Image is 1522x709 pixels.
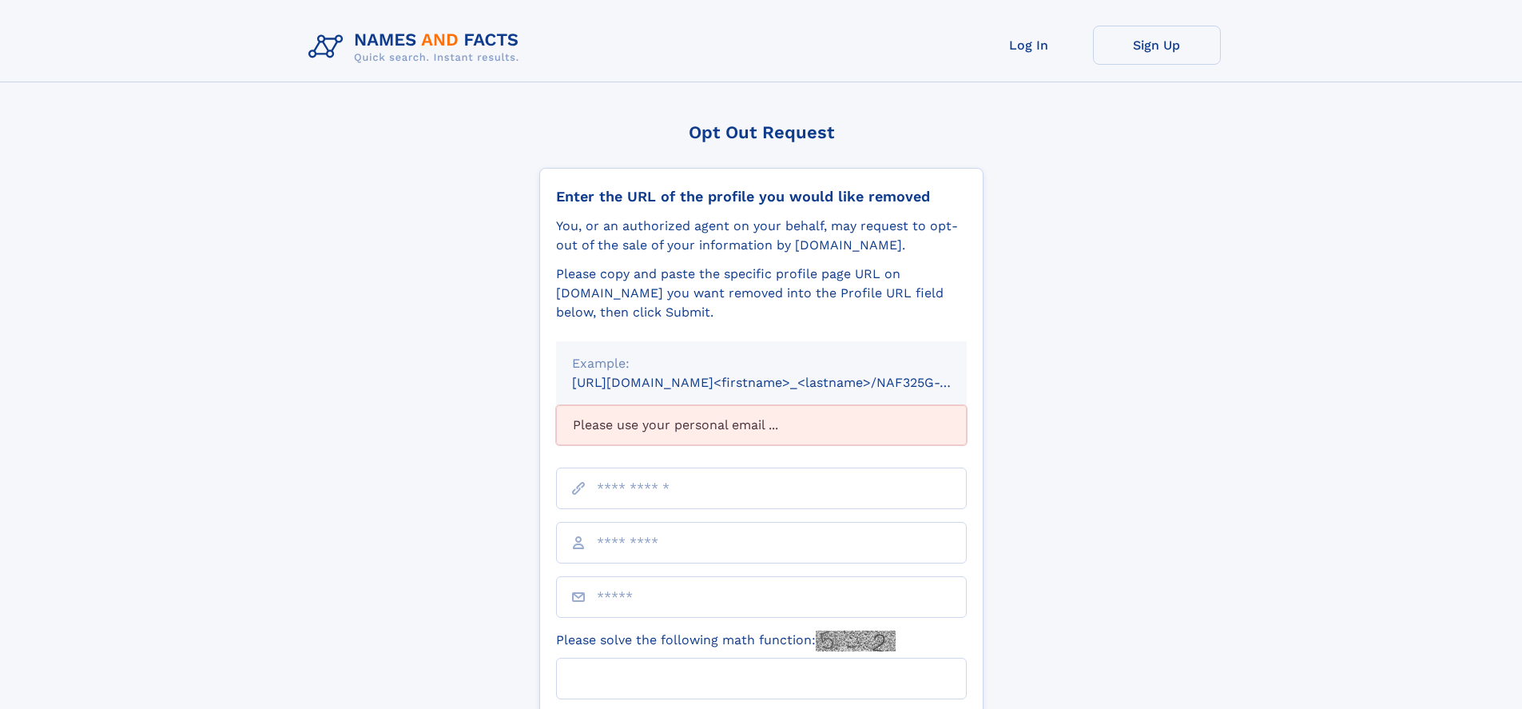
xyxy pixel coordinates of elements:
div: You, or an authorized agent on your behalf, may request to opt-out of the sale of your informatio... [556,217,967,255]
div: Please copy and paste the specific profile page URL on [DOMAIN_NAME] you want removed into the Pr... [556,265,967,322]
div: Enter the URL of the profile you would like removed [556,188,967,205]
a: Log In [965,26,1093,65]
div: Please use your personal email ... [556,405,967,445]
small: [URL][DOMAIN_NAME]<firstname>_<lastname>/NAF325G-xxxxxxxx [572,375,997,390]
div: Opt Out Request [539,122,984,142]
img: Logo Names and Facts [302,26,532,69]
label: Please solve the following math function: [556,631,896,651]
div: Example: [572,354,951,373]
a: Sign Up [1093,26,1221,65]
